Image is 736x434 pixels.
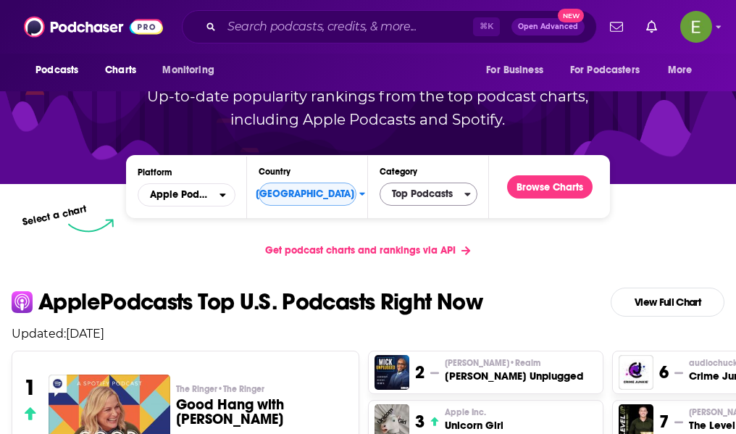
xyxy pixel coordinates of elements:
[21,203,88,228] p: Select a chart
[604,14,629,39] a: Show notifications dropdown
[138,183,235,206] h2: Platforms
[445,357,540,369] span: [PERSON_NAME]
[561,57,661,84] button: open menu
[162,60,214,80] span: Monitoring
[619,355,653,390] img: Crime Junkie
[176,398,348,427] h3: Good Hang with [PERSON_NAME]
[445,406,486,418] span: Apple Inc.
[176,383,348,395] p: The Ringer • The Ringer
[659,411,669,433] h3: 7
[125,85,610,131] p: Up-to-date popularity rankings from the top podcast charts, including Apple Podcasts and Spotify.
[96,57,145,84] a: Charts
[507,175,593,199] button: Browse Charts
[254,233,482,268] a: Get podcast charts and rankings via API
[445,369,583,383] h3: [PERSON_NAME] Unplugged
[659,362,669,383] h3: 6
[415,362,425,383] h3: 2
[380,183,477,206] button: Categories
[265,244,456,256] span: Get podcast charts and rankings via API
[680,11,712,43] button: Show profile menu
[668,60,693,80] span: More
[380,182,464,206] span: Top Podcasts
[244,182,359,206] span: [GEOGRAPHIC_DATA]
[182,10,597,43] div: Search podcasts, credits, & more...
[476,57,561,84] button: open menu
[445,357,583,369] p: Mick Hunt • Realm
[259,183,356,206] button: Countries
[12,291,33,312] img: apple Icon
[558,9,584,22] span: New
[680,11,712,43] img: User Profile
[105,60,136,80] span: Charts
[658,57,711,84] button: open menu
[38,291,482,314] p: Apple Podcasts Top U.S. Podcasts Right Now
[152,57,233,84] button: open menu
[680,11,712,43] span: Logged in as emma.rowley
[509,358,540,368] span: • Realm
[445,418,503,433] h3: Unicorn Girl
[570,60,640,80] span: For Podcasters
[445,406,503,418] p: Apple Inc.
[611,288,724,317] a: View Full Chart
[24,375,36,401] h3: 1
[486,60,543,80] span: For Business
[640,14,663,39] a: Show notifications dropdown
[24,13,163,41] img: Podchaser - Follow, Share and Rate Podcasts
[138,183,235,206] button: open menu
[35,60,78,80] span: Podcasts
[25,57,97,84] button: open menu
[222,15,473,38] input: Search podcasts, credits, & more...
[176,383,264,395] span: The Ringer
[445,357,583,383] a: [PERSON_NAME]•Realm[PERSON_NAME] Unplugged
[511,18,585,36] button: Open AdvancedNew
[150,190,212,200] span: Apple Podcasts
[445,406,503,433] a: Apple Inc.Unicorn Girl
[68,219,114,233] img: select arrow
[375,355,409,390] img: Mick Unplugged
[217,384,264,394] span: • The Ringer
[473,17,500,36] span: ⌘ K
[518,23,578,30] span: Open Advanced
[415,411,425,433] h3: 3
